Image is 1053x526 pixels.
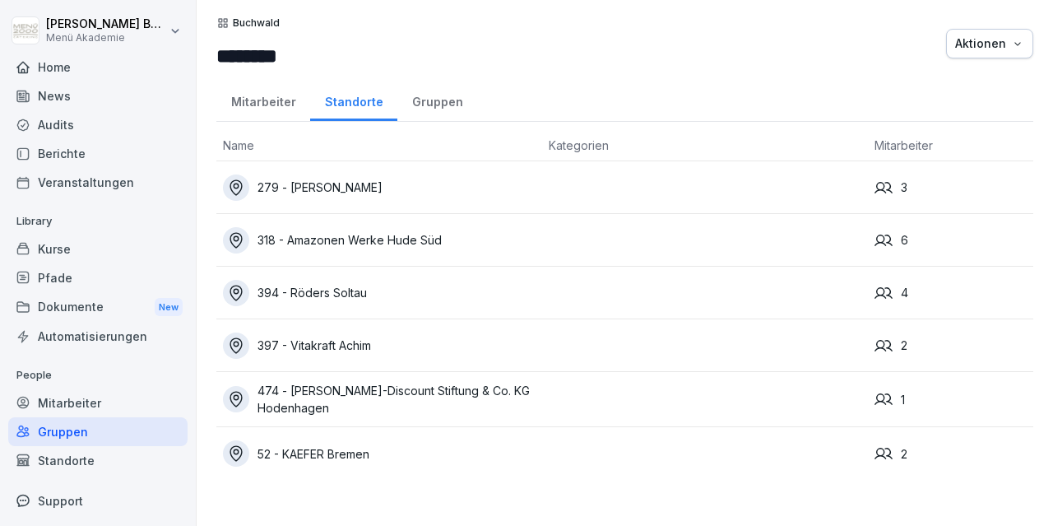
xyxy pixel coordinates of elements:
[868,130,1034,161] th: Mitarbeiter
[8,486,188,515] div: Support
[874,337,1027,355] div: 2
[216,79,310,121] a: Mitarbeiter
[8,417,188,446] a: Gruppen
[946,29,1033,58] button: Aktionen
[223,280,536,306] div: 394 - Röders Soltau
[310,79,397,121] a: Standorte
[8,53,188,81] a: Home
[8,446,188,475] a: Standorte
[874,445,1027,463] div: 2
[8,235,188,263] a: Kurse
[874,179,1027,197] div: 3
[8,292,188,323] div: Dokumente
[46,17,166,31] p: [PERSON_NAME] Buchwald
[8,389,188,417] a: Mitarbeiter
[8,322,188,351] a: Automatisierungen
[8,110,188,139] a: Audits
[8,168,188,197] a: Veranstaltungen
[223,333,536,359] div: 397 - Vitakraft Achim
[233,17,280,29] p: Buchwald
[8,81,188,110] a: News
[397,79,477,121] a: Gruppen
[46,32,166,44] p: Menü Akademie
[874,231,1027,249] div: 6
[223,382,536,417] div: 474 - [PERSON_NAME]-Discount Stiftung & Co. KG Hodenhagen
[874,390,1027,408] div: 1
[542,130,868,161] th: Kategorien
[216,130,542,161] th: Name
[223,440,536,467] div: 52 - KAEFER Bremen
[8,292,188,323] a: DokumenteNew
[223,227,536,254] div: 318 - Amazonen Werke Hude Süd
[8,362,188,389] p: People
[874,284,1027,302] div: 4
[155,298,183,317] div: New
[955,35,1024,53] div: Aktionen
[223,175,536,201] div: 279 - [PERSON_NAME]
[8,263,188,292] a: Pfade
[8,139,188,168] a: Berichte
[8,208,188,235] p: Library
